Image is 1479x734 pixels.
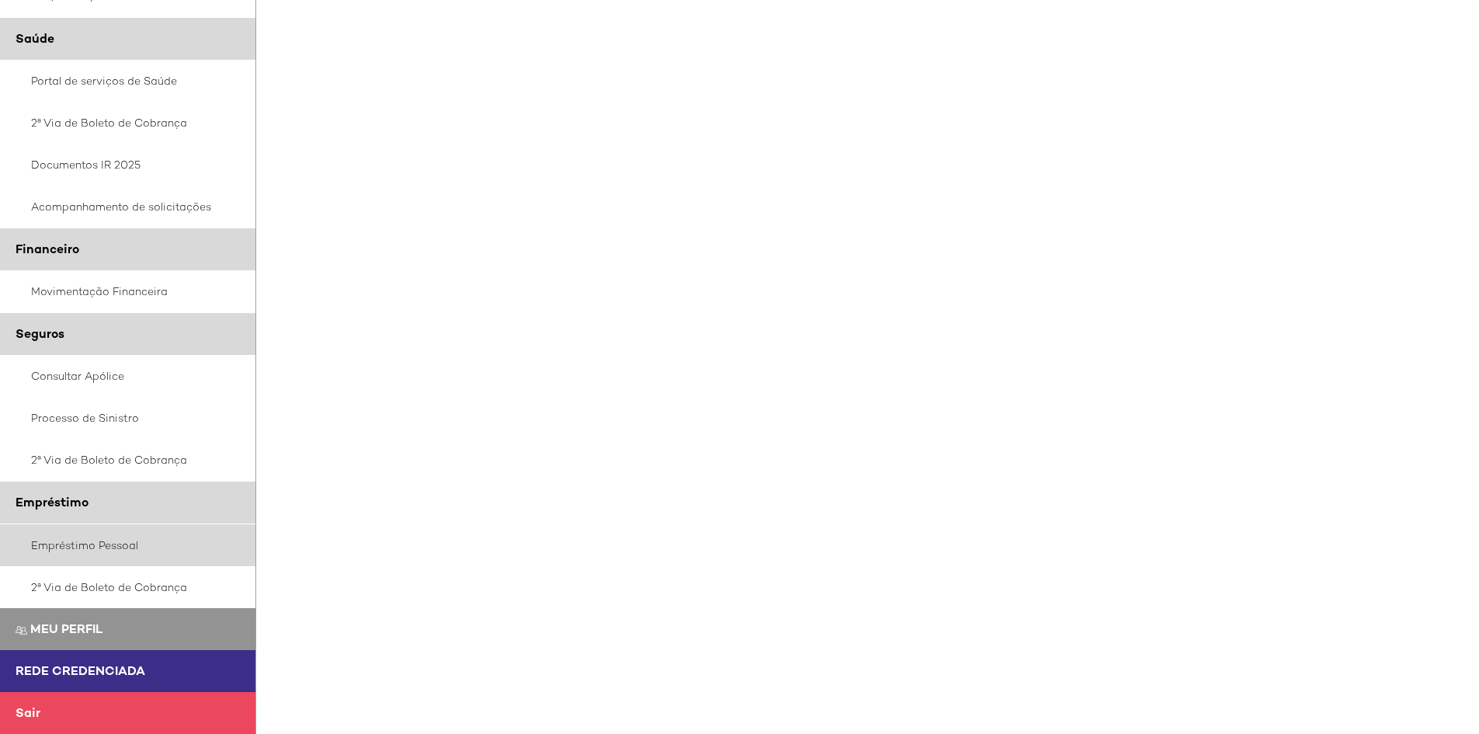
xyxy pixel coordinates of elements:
span: Saúde [16,30,54,47]
span: Empréstimo [16,494,89,510]
span: Seguros [16,325,64,342]
span: Meu perfil [30,621,102,637]
span: Sair [16,704,40,721]
img: Meu perfil [16,624,27,636]
span: Financeiro [16,241,79,257]
span: Rede Credenciada [16,663,145,679]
